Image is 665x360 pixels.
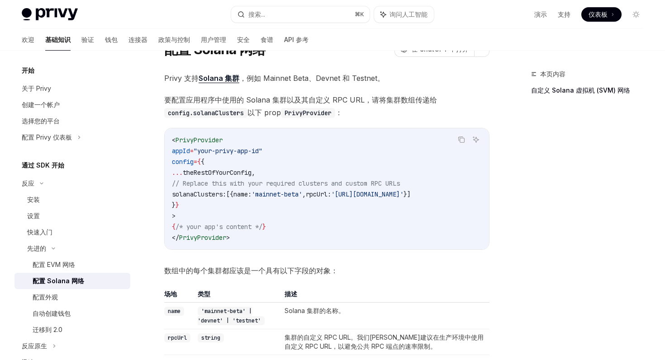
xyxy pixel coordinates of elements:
[285,290,297,298] font: 描述
[176,201,179,209] span: }
[172,158,194,166] span: config
[456,134,467,145] button: 复制代码块中的内容
[201,158,204,166] span: {
[404,190,411,198] span: }]
[14,273,130,289] a: 配置 Solana 网络
[194,158,197,166] span: =
[22,161,64,169] font: 通过 SDK 开始
[248,10,265,18] font: 搜索...
[164,266,338,275] font: 数组中的每个集群都应该是一个具有以下字段的对象：
[183,168,252,177] span: theRestOfYourConfig
[531,83,651,98] a: 自定义 Solana 虚拟机 (SVM) 网络
[172,234,179,242] span: </
[284,36,309,43] font: API 参考
[45,29,71,51] a: 基础知识
[176,223,262,231] span: /* your app's content */
[335,108,342,117] font: ：
[456,150,467,157] font: 复制
[172,147,190,155] span: appId
[27,228,52,236] font: 快速入门
[179,234,226,242] span: PrivyProvider
[198,290,210,298] font: 类型
[22,342,47,350] font: 反应原生
[22,8,78,21] img: 灯光标志
[198,333,224,342] code: string
[360,11,364,18] font: K
[531,86,630,94] font: 自定义 Solana 虚拟机 (SVM) 网络
[237,29,250,51] a: 安全
[389,10,427,18] font: 询问人工智能
[27,212,40,220] font: 设置
[14,289,130,305] a: 配置外观
[14,97,130,113] a: 创建一个帐户
[198,307,265,325] code: 'mainnet-beta' | 'devnet' | 'testnet'
[172,223,176,231] span: {
[172,201,176,209] span: }
[534,10,547,19] a: 演示
[374,6,434,23] button: 询问人工智能
[252,168,255,177] span: ,
[281,108,335,118] code: PrivyProvider
[14,305,130,322] a: 自动创建钱包
[128,36,147,43] font: 连接器
[33,309,71,317] font: 自动创建钱包
[589,10,608,18] font: 仪表板
[262,223,266,231] span: }
[22,29,34,51] a: 欢迎
[247,108,281,117] font: 以下 prop
[197,158,201,166] span: {
[14,113,130,129] a: 选择您的平台
[22,36,34,43] font: 欢迎
[14,322,130,338] a: 迁移到 2.0
[239,74,385,83] font: ，例如 Mainnet Beta、Devnet 和 Testnet。
[22,133,72,141] font: 配置 Privy 仪表板
[558,10,570,18] font: 支持
[164,333,190,342] code: rpcUrl
[27,196,40,203] font: 安装
[285,333,484,350] font: 集群的自定义 RPC URL。我们[PERSON_NAME]建议在生产环境中使用自定义 RPC URL，以避免公共 RPC 端点的速率限制。
[164,95,437,104] font: 要配置应用程序中使用的 Solana 集群以及其自定义 RPC URL，请将集群数组传递给
[22,84,51,92] font: 关于 Privy
[14,257,130,273] a: 配置 EVM 网络
[164,108,247,118] code: config.solanaClusters
[284,29,309,51] a: API 参考
[27,244,46,252] font: 先进的
[302,190,306,198] span: ,
[172,168,183,177] span: ...
[172,212,176,220] span: >
[261,29,273,51] a: 食谱
[172,190,226,198] span: solanaClusters:
[164,307,184,316] code: name
[237,36,250,43] font: 安全
[470,134,482,145] button: 询问人工智能
[164,290,177,298] font: 场地
[14,192,130,208] a: 安装
[194,147,262,155] span: "your-privy-app-id"
[534,10,547,18] font: 演示
[128,29,147,51] a: 连接器
[201,29,226,51] a: 用户管理
[164,74,199,83] font: Privy 支持
[33,277,84,285] font: 配置 Solana 网络
[14,208,130,224] a: 设置
[176,136,223,144] span: PrivyProvider
[172,136,176,144] span: <
[22,66,34,74] font: 开始
[14,224,130,240] a: 快速入门
[81,36,94,43] font: 验证
[33,261,75,268] font: 配置 EVM 网络
[45,36,71,43] font: 基础知识
[105,36,118,43] font: 钱包
[22,117,60,125] font: 选择您的平台
[233,190,252,198] span: name:
[158,36,190,43] font: 政策与控制
[252,190,302,198] span: 'mainnet-beta'
[22,101,60,108] font: 创建一个帐户
[105,29,118,51] a: 钱包
[306,190,331,198] span: rpcUrl:
[199,74,239,83] a: Solana 集群
[201,36,226,43] font: 用户管理
[190,147,194,155] span: =
[285,307,345,314] font: Solana 集群的名称。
